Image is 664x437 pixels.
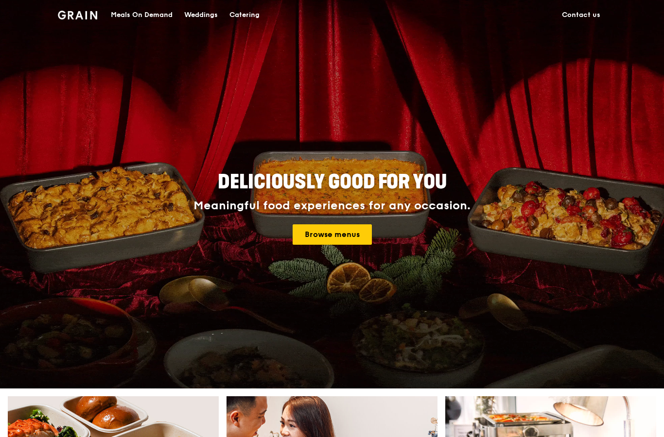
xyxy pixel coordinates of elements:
[111,0,173,30] div: Meals On Demand
[184,0,218,30] div: Weddings
[556,0,606,30] a: Contact us
[218,170,447,194] span: Deliciously good for you
[157,199,507,213] div: Meaningful food experiences for any occasion.
[224,0,265,30] a: Catering
[58,11,97,19] img: Grain
[293,224,372,245] a: Browse menus
[229,0,260,30] div: Catering
[178,0,224,30] a: Weddings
